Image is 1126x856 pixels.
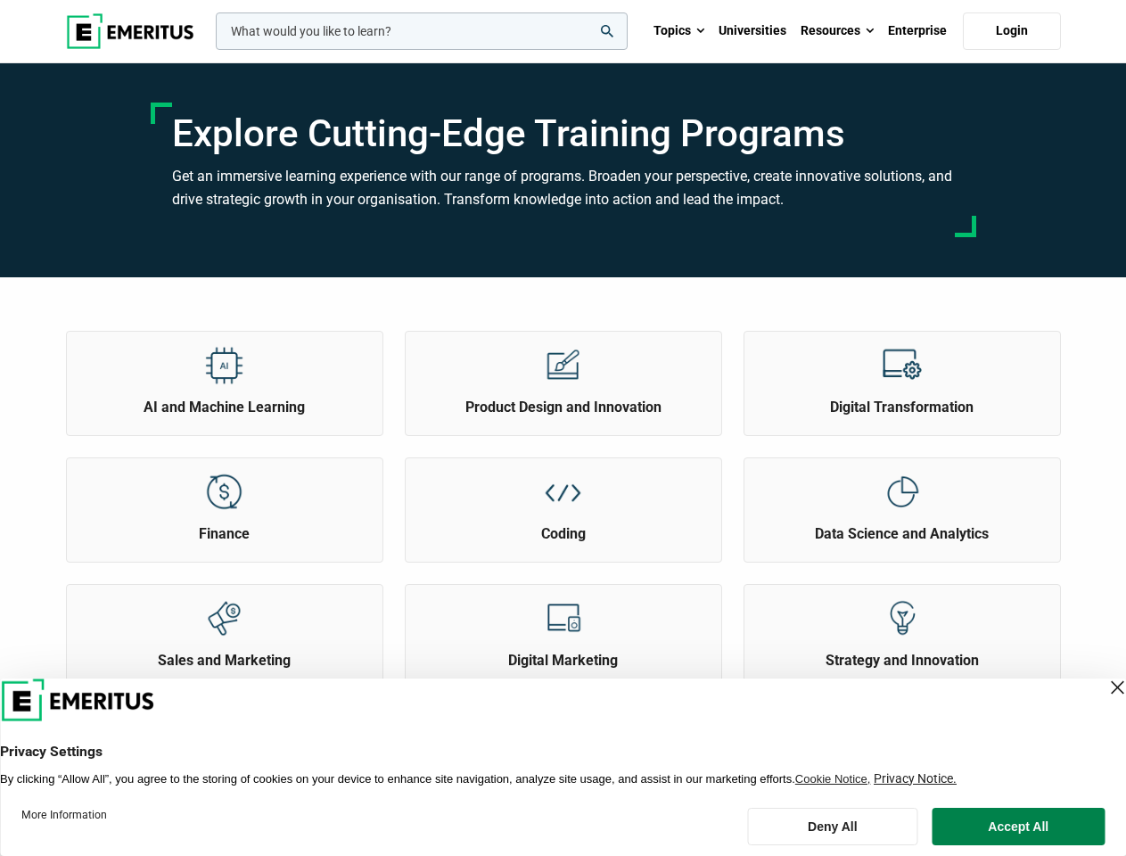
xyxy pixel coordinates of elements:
[172,111,955,156] h1: Explore Cutting-Edge Training Programs
[543,345,583,385] img: Explore Topics
[406,585,721,671] a: Explore Topics Digital Marketing
[744,585,1060,671] a: Explore Topics Strategy and Innovation
[744,332,1060,417] a: Explore Topics Digital Transformation
[749,651,1056,671] h2: Strategy and Innovation
[67,332,382,417] a: Explore Topics AI and Machine Learning
[71,398,378,417] h2: AI and Machine Learning
[204,345,244,385] img: Explore Topics
[67,458,382,544] a: Explore Topics Finance
[406,332,721,417] a: Explore Topics Product Design and Innovation
[543,472,583,512] img: Explore Topics
[963,12,1061,50] a: Login
[882,472,922,512] img: Explore Topics
[749,398,1056,417] h2: Digital Transformation
[71,524,378,544] h2: Finance
[204,598,244,638] img: Explore Topics
[749,524,1056,544] h2: Data Science and Analytics
[410,524,717,544] h2: Coding
[216,12,628,50] input: woocommerce-product-search-field-0
[543,598,583,638] img: Explore Topics
[71,651,378,671] h2: Sales and Marketing
[744,458,1060,544] a: Explore Topics Data Science and Analytics
[410,398,717,417] h2: Product Design and Innovation
[410,651,717,671] h2: Digital Marketing
[406,458,721,544] a: Explore Topics Coding
[882,598,922,638] img: Explore Topics
[172,165,955,210] h3: Get an immersive learning experience with our range of programs. Broaden your perspective, create...
[882,345,922,385] img: Explore Topics
[67,585,382,671] a: Explore Topics Sales and Marketing
[204,472,244,512] img: Explore Topics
